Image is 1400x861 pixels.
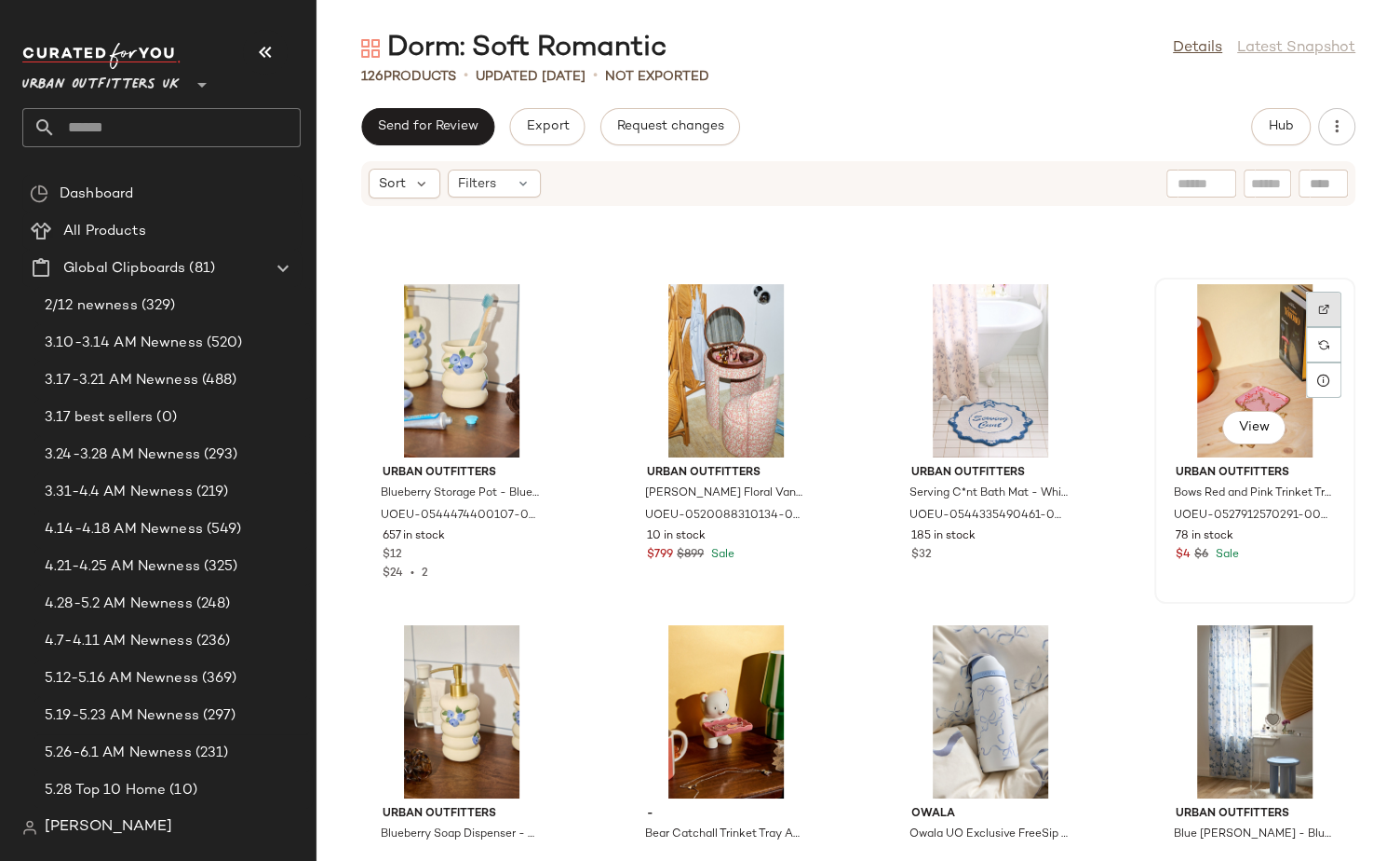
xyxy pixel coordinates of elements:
span: (369) [198,668,237,690]
img: 0544335490461_010_a2 [896,284,1084,458]
img: svg%3e [1318,304,1329,315]
img: 0527912570291_066_b [1161,284,1349,458]
span: (549) [203,519,242,540]
span: Sale [707,549,734,561]
span: (0) [153,407,176,429]
span: $899 [677,547,704,564]
span: 657 in stock [383,528,445,545]
span: [PERSON_NAME] [45,816,172,839]
span: Urban Outfitters [647,465,805,482]
span: Urban Outfitters [1176,465,1334,482]
div: Dorm: Soft Romantic [361,30,666,67]
img: 0527606430432_000_b [632,625,820,799]
img: svg%3e [30,184,48,203]
span: (488) [198,370,237,391]
span: Owala UO Exclusive FreeSip 0.9L / 32oz Water Bottle - Bowala 900ml at Urban Outfitters [909,827,1068,843]
span: 3.24-3.28 AM Newness [45,444,200,466]
img: svg%3e [361,39,380,58]
span: 5.26-6.1 AM Newness [45,743,192,764]
button: Export [509,108,585,145]
span: Export [525,119,569,134]
div: Products [361,67,456,87]
p: Not Exported [605,67,709,87]
span: $32 [911,547,932,564]
span: (297) [199,705,236,727]
span: • [403,567,422,580]
span: UOEU-0544335490461-000-010 [909,508,1068,525]
span: (236) [193,631,231,652]
span: UOEU-0544474400107-000-040 [381,508,539,525]
span: $12 [383,547,402,564]
span: Serving C*nt Bath Mat - White ALL at Urban Outfitters [909,485,1068,502]
span: 3.17 best sellers [45,407,153,429]
span: Request changes [616,119,724,134]
span: (248) [193,594,231,615]
span: (10) [166,780,197,801]
img: cfy_white_logo.C9jOOHJF.svg [22,43,181,69]
span: 5.19-5.23 AM Newness [45,705,199,727]
img: 0520088310134_065_b [632,284,820,458]
span: 2/12 newness [45,295,138,317]
button: Send for Review [361,108,494,145]
span: UOEU-0520088310134-000-065 [645,508,803,525]
span: Filters [458,174,496,194]
img: svg%3e [22,820,37,835]
span: $4 [1176,547,1191,564]
span: $24 [383,567,403,580]
span: Global Clipboards [63,258,185,280]
span: Hub [1268,119,1294,134]
span: 2 [422,567,428,580]
span: Urban Outfitters [1176,806,1334,823]
span: 126 [361,70,384,84]
p: updated [DATE] [476,67,586,87]
span: Urban Outfitters [383,465,541,482]
span: Dashboard [60,184,133,205]
span: $6 [1194,547,1208,564]
span: 3.31-4.4 AM Newness [45,482,193,503]
span: 5.12-5.16 AM Newness [45,668,198,690]
span: (325) [200,556,238,578]
img: svg%3e [1318,339,1329,350]
a: Details [1173,37,1222,60]
span: Sale [1212,549,1239,561]
span: All Products [63,221,146,242]
span: Bear Catchall Trinket Tray ALL at Urban Outfitters [645,827,803,843]
span: 78 in stock [1176,528,1233,545]
button: Request changes [600,108,740,145]
span: 4.21-4.25 AM Newness [45,556,200,578]
span: • [464,65,468,88]
span: 4.28-5.2 AM Newness [45,594,193,615]
button: Hub [1251,108,1311,145]
span: - [647,806,805,823]
span: 5.28 Top 10 Home [45,780,166,801]
span: Owala [911,806,1070,823]
span: (81) [185,258,215,280]
span: (231) [192,743,229,764]
span: Bows Red and Pink Trinket Tray - Pink ALL at Urban Outfitters [1174,485,1332,502]
span: 3.17-3.21 AM Newness [45,370,198,391]
button: View [1222,411,1286,444]
span: (520) [203,333,243,354]
span: 185 in stock [911,528,976,545]
span: Blueberry Storage Pot - Blue ALL at Urban Outfitters [381,485,539,502]
span: $799 [647,547,673,564]
span: Urban Outfitters [383,806,541,823]
span: Blueberry Soap Dispenser - Blue ALL at Urban Outfitters [381,827,539,843]
span: Urban Outfitters UK [22,63,180,97]
span: 4.7-4.11 AM Newness [45,631,193,652]
span: Blue [PERSON_NAME] - Blue ALL at Urban Outfitters [1174,827,1332,843]
span: (293) [200,444,238,466]
span: (329) [138,295,176,317]
img: 0543087280105_040_b [1161,625,1349,799]
span: [PERSON_NAME] Floral Vanity And Chair - Rose L: 63.5cm x W: 59.94cm x H: 78.74cm at Urban Outfitters [645,485,803,502]
span: 3.10-3.14 AM Newness [45,333,203,354]
span: Send for Review [377,119,478,134]
span: (219) [193,482,229,503]
span: 10 in stock [647,528,706,545]
span: Urban Outfitters [911,465,1070,482]
span: • [593,65,598,88]
span: 4.14-4.18 AM Newness [45,519,203,540]
span: Sort [379,174,406,194]
img: 0533953900023_040_d [896,625,1084,799]
span: View [1238,420,1270,435]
